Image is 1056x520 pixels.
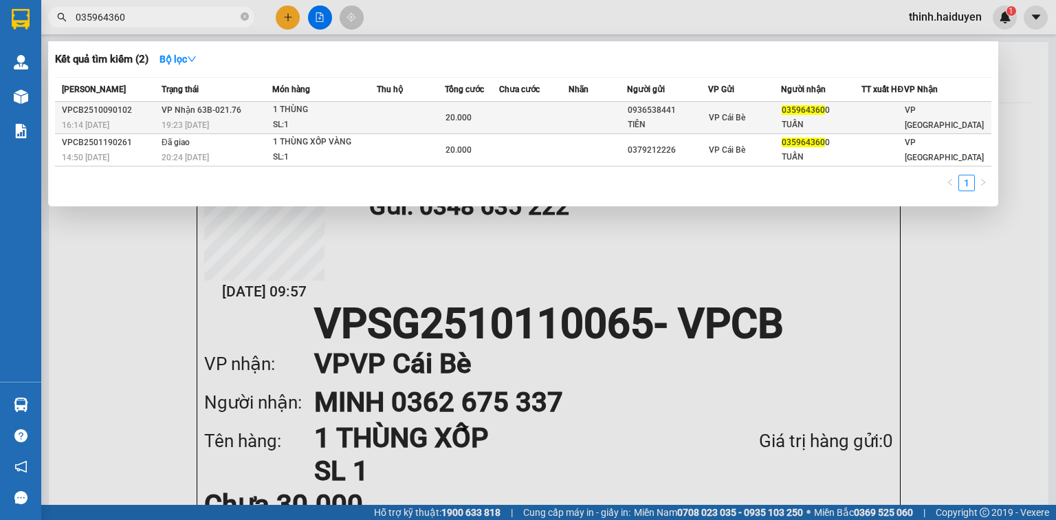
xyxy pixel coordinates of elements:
[782,136,861,150] div: 0
[273,150,376,165] div: SL: 1
[55,52,148,67] h3: Kết quả tìm kiếm ( 2 )
[905,105,984,130] span: VP [GEOGRAPHIC_DATA]
[782,138,825,147] span: 035964360
[975,175,991,191] button: right
[628,103,707,118] div: 0936538441
[162,85,199,94] span: Trạng thái
[782,105,825,115] span: 035964360
[14,89,28,104] img: warehouse-icon
[628,143,707,158] div: 0379212226
[273,102,376,118] div: 1 THÙNG
[781,85,826,94] span: Người nhận
[95,76,104,86] span: environment
[904,85,938,94] span: VP Nhận
[95,58,183,74] li: VP VP Cái Bè
[14,398,28,412] img: warehouse-icon
[12,9,30,30] img: logo-vxr
[159,54,197,65] strong: Bộ lọc
[241,11,249,24] span: close-circle
[162,138,190,147] span: Đã giao
[162,153,209,162] span: 20:24 [DATE]
[241,12,249,21] span: close-circle
[14,460,27,473] span: notification
[975,175,991,191] li: Next Page
[942,175,958,191] button: left
[445,145,472,155] span: 20.000
[273,135,376,150] div: 1 THÙNG XỐP VÀNG
[7,7,199,33] li: Hải Duyên
[62,120,109,130] span: 16:14 [DATE]
[499,85,540,94] span: Chưa cước
[273,118,376,133] div: SL: 1
[162,120,209,130] span: 19:23 [DATE]
[569,85,588,94] span: Nhãn
[14,124,28,138] img: solution-icon
[76,10,238,25] input: Tìm tên, số ĐT hoặc mã đơn
[62,153,109,162] span: 14:50 [DATE]
[861,85,903,94] span: TT xuất HĐ
[627,85,665,94] span: Người gửi
[958,175,975,191] li: 1
[445,85,484,94] span: Tổng cước
[187,54,197,64] span: down
[708,85,734,94] span: VP Gửi
[905,138,984,162] span: VP [GEOGRAPHIC_DATA]
[709,145,745,155] span: VP Cái Bè
[14,429,27,442] span: question-circle
[946,178,954,186] span: left
[62,103,157,118] div: VPCB2510090102
[445,113,472,122] span: 20.000
[782,118,861,132] div: TUẤN
[14,491,27,504] span: message
[272,85,310,94] span: Món hàng
[57,12,67,22] span: search
[377,85,403,94] span: Thu hộ
[782,150,861,164] div: TUẤN
[162,105,241,115] span: VP Nhận 63B-021.76
[62,136,157,150] div: VPCB2501190261
[709,113,745,122] span: VP Cái Bè
[95,76,170,117] b: 436 [PERSON_NAME], Khu 2
[942,175,958,191] li: Previous Page
[959,175,974,191] a: 1
[62,85,126,94] span: [PERSON_NAME]
[979,178,987,186] span: right
[782,103,861,118] div: 0
[628,118,707,132] div: TIÊN
[148,48,208,70] button: Bộ lọcdown
[14,55,28,69] img: warehouse-icon
[7,58,95,104] li: VP VP [GEOGRAPHIC_DATA]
